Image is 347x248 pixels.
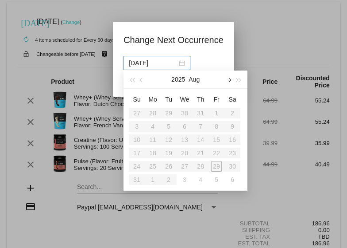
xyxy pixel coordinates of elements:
[179,174,190,185] div: 3
[137,71,147,88] button: Previous month (PageUp)
[193,173,208,186] td: 9/4/2025
[208,92,224,106] th: Fri
[161,92,177,106] th: Tue
[208,173,224,186] td: 9/5/2025
[193,92,208,106] th: Thu
[129,92,145,106] th: Sun
[234,71,244,88] button: Next year (Control + right)
[224,92,240,106] th: Sat
[129,58,177,68] input: Select date
[227,174,238,185] div: 6
[177,92,193,106] th: Wed
[171,71,185,88] button: 2025
[224,173,240,186] td: 9/6/2025
[224,71,234,88] button: Next month (PageDown)
[177,173,193,186] td: 9/3/2025
[211,174,222,185] div: 5
[127,71,137,88] button: Last year (Control + left)
[123,33,224,47] h1: Change Next Occurrence
[195,174,206,185] div: 4
[145,92,161,106] th: Mon
[189,71,200,88] button: Aug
